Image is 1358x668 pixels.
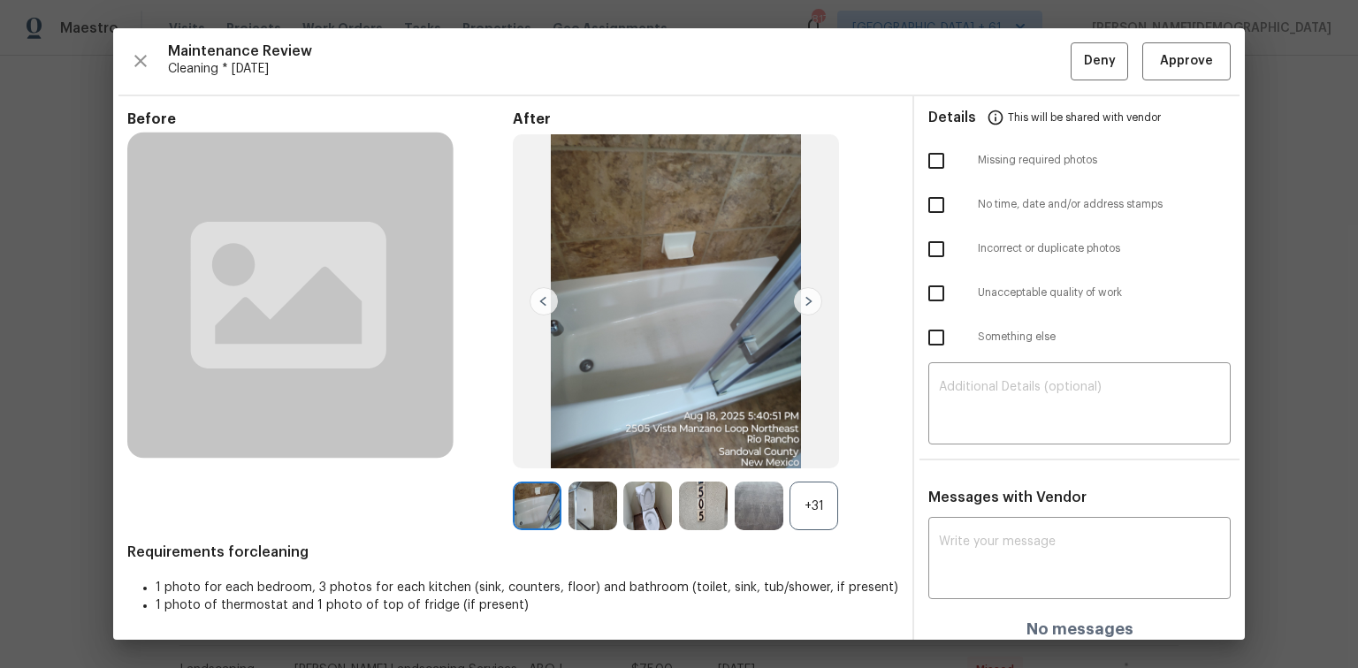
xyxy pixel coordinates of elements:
[978,330,1231,345] span: Something else
[156,579,898,596] li: 1 photo for each bedroom, 3 photos for each kitchen (sink, counters, floor) and bathroom (toilet,...
[914,315,1245,360] div: Something else
[1142,42,1231,80] button: Approve
[168,60,1071,78] span: Cleaning * [DATE]
[978,241,1231,256] span: Incorrect or duplicate photos
[513,110,898,128] span: After
[928,490,1087,505] span: Messages with Vendor
[156,596,898,614] li: 1 photo of thermostat and 1 photo of top of fridge (if present)
[978,285,1231,300] span: Unacceptable quality of work
[794,287,822,315] img: right-chevron-button-url
[928,96,976,139] span: Details
[127,110,513,128] span: Before
[1071,42,1128,80] button: Deny
[914,139,1245,183] div: Missing required photos
[1084,50,1116,72] span: Deny
[127,543,898,561] span: Requirements for cleaning
[1160,50,1213,72] span: Approve
[1026,620,1133,638] h4: No messages
[790,482,838,530] div: +31
[978,153,1231,168] span: Missing required photos
[1008,96,1161,139] span: This will be shared with vendor
[530,287,558,315] img: left-chevron-button-url
[914,227,1245,271] div: Incorrect or duplicate photos
[978,197,1231,212] span: No time, date and/or address stamps
[914,271,1245,315] div: Unacceptable quality of work
[914,183,1245,227] div: No time, date and/or address stamps
[168,42,1071,60] span: Maintenance Review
